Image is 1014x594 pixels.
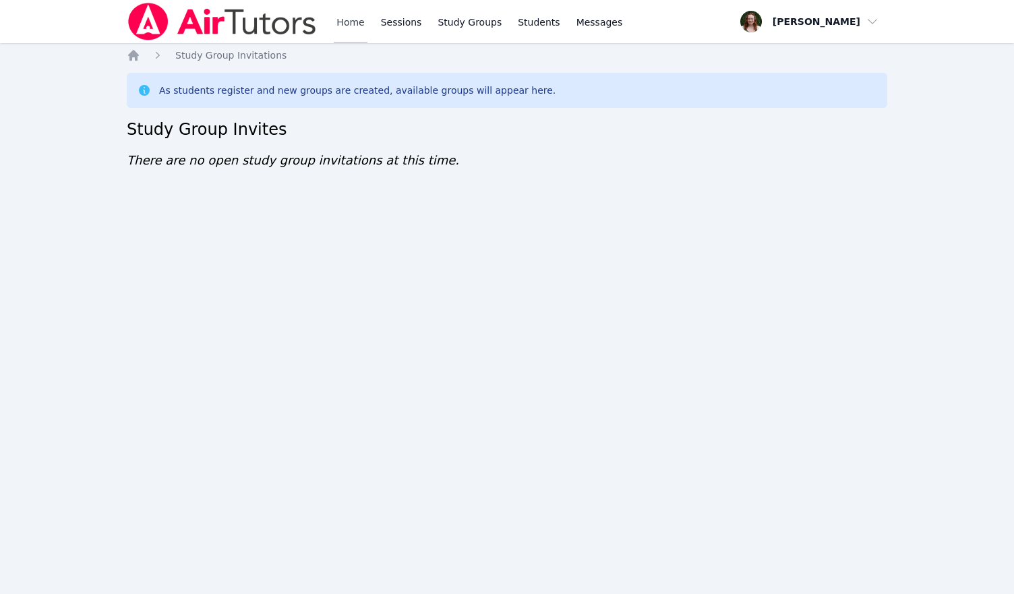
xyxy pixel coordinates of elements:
[127,3,318,40] img: Air Tutors
[127,119,887,140] h2: Study Group Invites
[576,16,623,29] span: Messages
[127,153,459,167] span: There are no open study group invitations at this time.
[159,84,556,97] div: As students register and new groups are created, available groups will appear here.
[175,49,287,62] a: Study Group Invitations
[175,50,287,61] span: Study Group Invitations
[127,49,887,62] nav: Breadcrumb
